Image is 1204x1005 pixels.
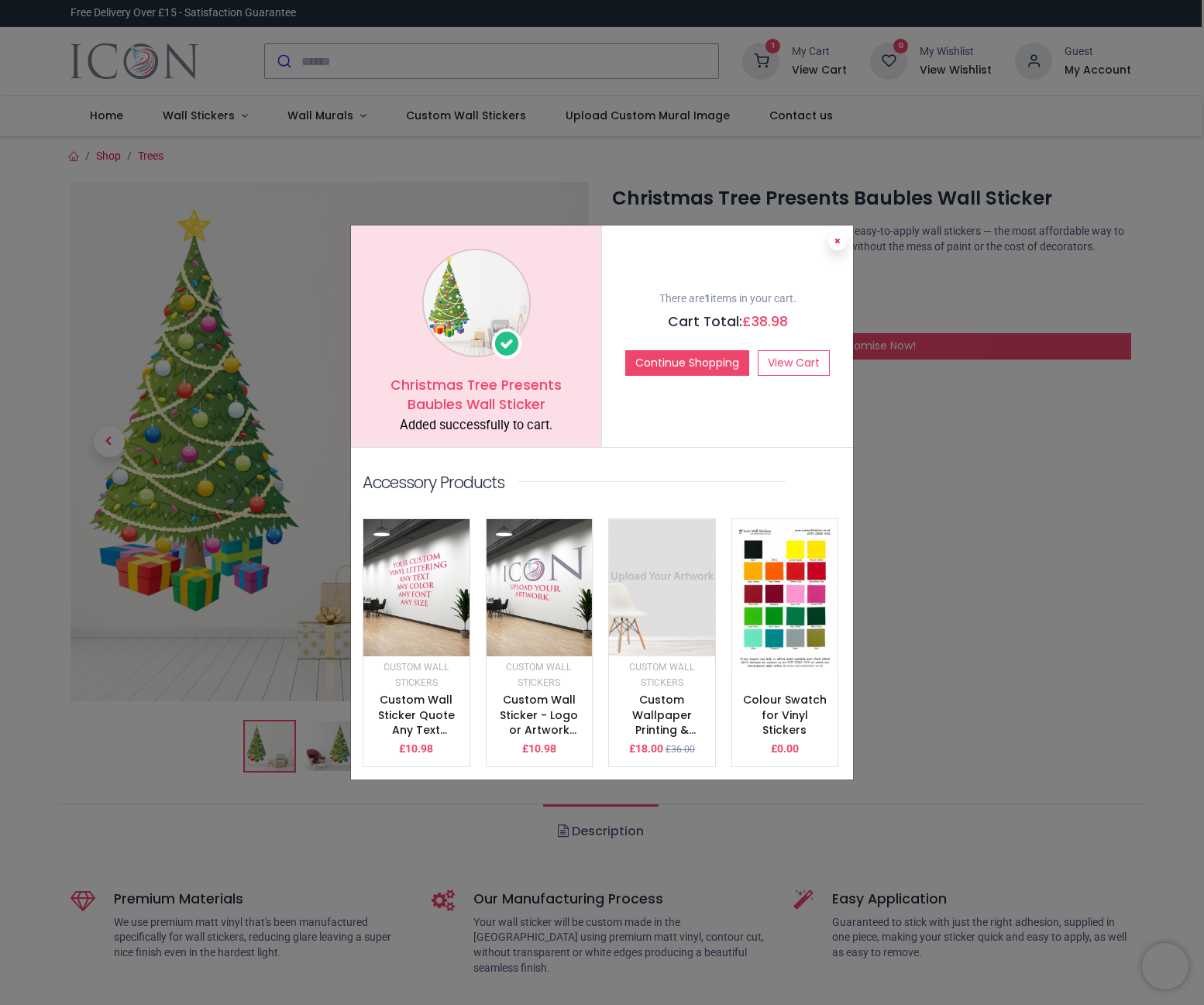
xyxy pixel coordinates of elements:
[522,742,556,757] p: £
[742,312,788,331] span: £
[500,692,578,783] a: Custom Wall Sticker - Logo or Artwork Printing - Upload your design
[614,312,841,332] h5: Cart Total:
[487,519,593,656] img: image_512
[625,692,698,768] a: Custom Wallpaper Printing & Custom Wall Murals
[625,350,749,377] button: Continue Shopping
[363,417,590,435] div: Added successfully to cart.
[752,312,788,331] span: 38.98
[506,660,572,688] a: Custom Wall Stickers
[399,742,433,757] p: £
[384,662,449,688] small: Custom Wall Stickers
[629,742,663,757] p: £
[635,742,663,755] span: 18.00
[609,519,715,656] img: image_512
[528,742,556,755] span: 10.98
[671,744,695,755] span: 36.00
[384,660,449,688] a: Custom Wall Stickers
[363,376,590,414] h5: Christmas Tree Presents Baubles Wall Sticker
[422,249,531,357] img: image_1024
[758,350,830,377] a: View Cart
[704,292,710,305] b: 1
[743,692,827,738] a: Colour Swatch for Vinyl Stickers
[777,742,799,755] span: 0.00
[506,662,572,688] small: Custom Wall Stickers
[405,742,433,755] span: 10.98
[629,662,695,688] small: Custom Wall Stickers
[363,519,470,656] img: image_512
[666,743,695,756] small: £
[614,291,841,307] p: There are items in your cart.
[363,471,504,494] p: Accessory Products
[732,519,838,672] img: image_512
[372,692,461,768] a: Custom Wall Sticker Quote Any Text & Colour - Vinyl Lettering
[771,742,799,757] p: £
[629,660,695,688] a: Custom Wall Stickers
